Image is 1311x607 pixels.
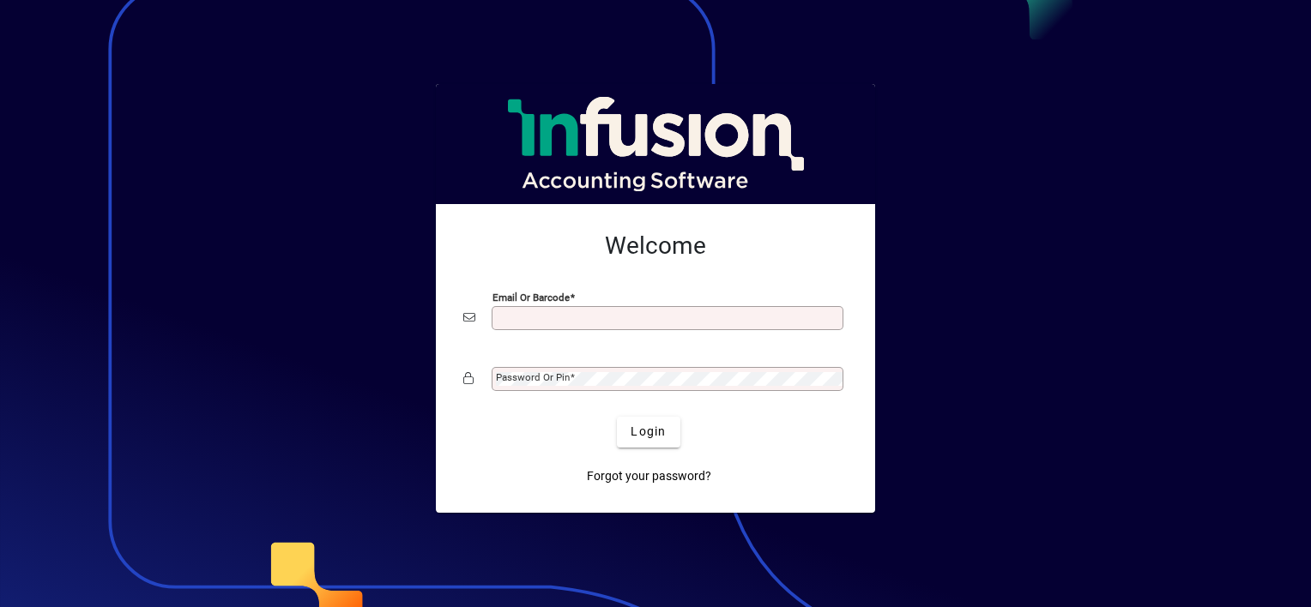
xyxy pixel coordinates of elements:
[580,461,718,492] a: Forgot your password?
[587,467,711,485] span: Forgot your password?
[631,423,666,441] span: Login
[496,371,570,383] mat-label: Password or Pin
[463,231,848,261] h2: Welcome
[492,291,570,303] mat-label: Email or Barcode
[617,417,680,448] button: Login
